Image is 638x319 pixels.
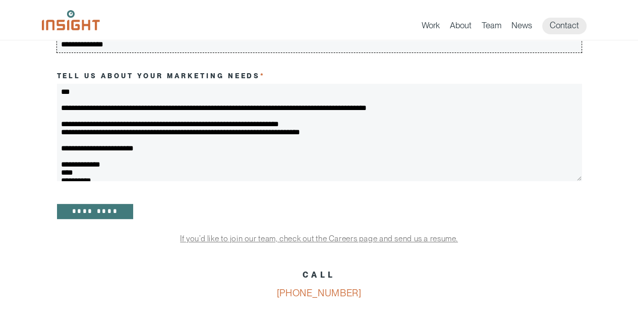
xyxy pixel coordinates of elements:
a: News [511,20,532,34]
a: Work [422,20,440,34]
img: Insight Marketing Design [42,10,100,30]
nav: primary navigation menu [422,18,597,34]
a: About [450,20,472,34]
a: [PHONE_NUMBER] [277,287,362,299]
a: Team [482,20,501,34]
a: If you’d like to join our team, check out the Careers page and send us a resume. [180,234,458,243]
a: Contact [542,18,587,34]
label: Tell us about your marketing needs [57,72,266,80]
strong: CALL [303,270,335,280]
